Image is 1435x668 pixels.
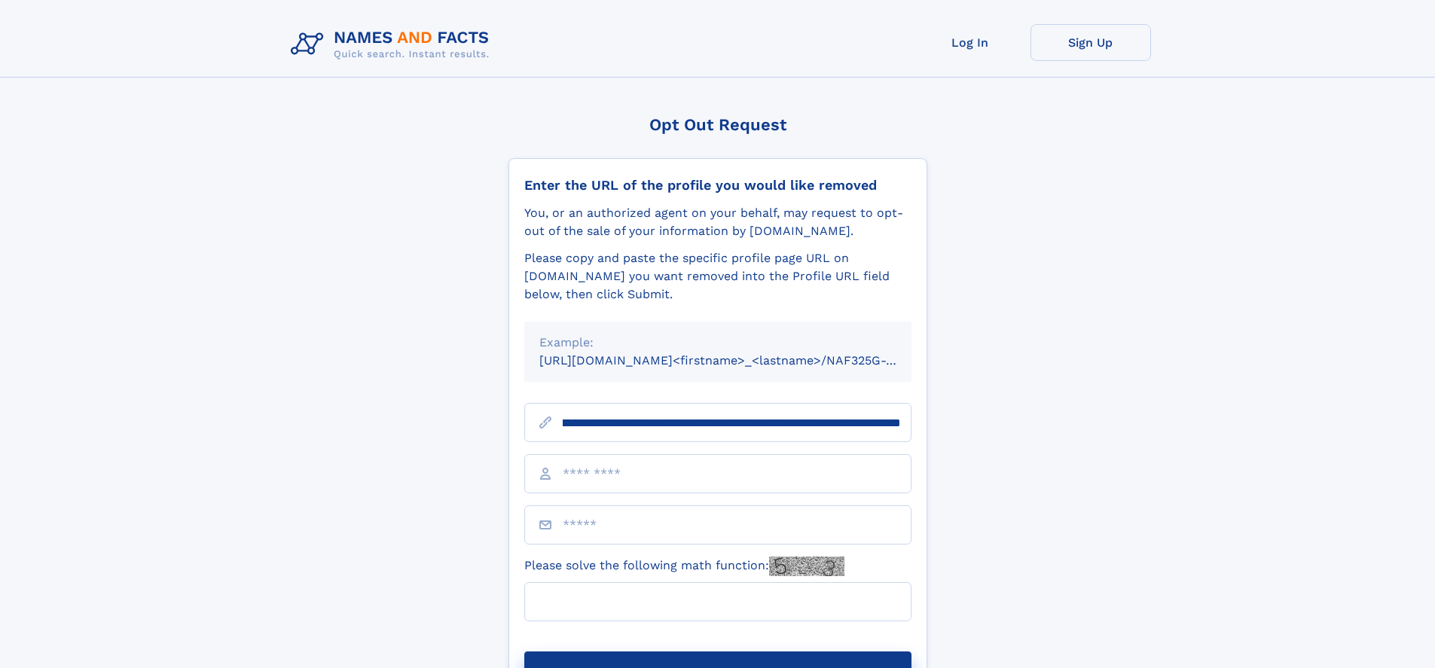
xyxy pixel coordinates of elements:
[285,24,502,65] img: Logo Names and Facts
[1030,24,1151,61] a: Sign Up
[524,557,844,576] label: Please solve the following math function:
[910,24,1030,61] a: Log In
[524,177,911,194] div: Enter the URL of the profile you would like removed
[524,249,911,303] div: Please copy and paste the specific profile page URL on [DOMAIN_NAME] you want removed into the Pr...
[539,353,940,368] small: [URL][DOMAIN_NAME]<firstname>_<lastname>/NAF325G-xxxxxxxx
[539,334,896,352] div: Example:
[524,204,911,240] div: You, or an authorized agent on your behalf, may request to opt-out of the sale of your informatio...
[508,115,927,134] div: Opt Out Request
